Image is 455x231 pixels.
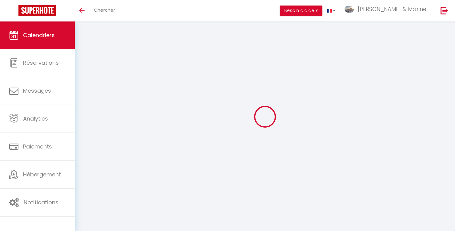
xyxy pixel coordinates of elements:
[24,198,58,206] span: Notifications
[358,5,426,13] span: [PERSON_NAME] & Marine
[345,6,354,13] img: ...
[23,59,59,67] span: Réservations
[23,143,52,150] span: Paiements
[94,7,115,13] span: Chercher
[23,31,55,39] span: Calendriers
[280,6,322,16] button: Besoin d'aide ?
[441,7,448,14] img: logout
[23,115,48,122] span: Analytics
[23,171,61,178] span: Hébergement
[23,87,51,94] span: Messages
[18,5,56,16] img: Super Booking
